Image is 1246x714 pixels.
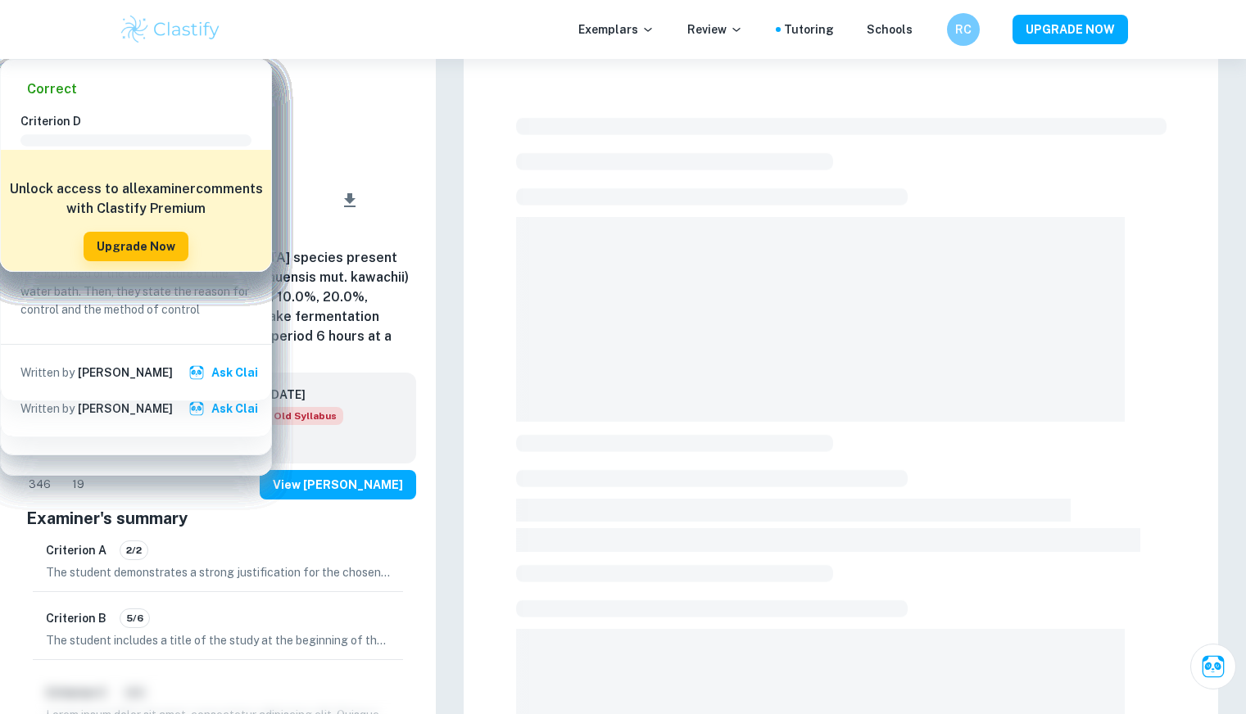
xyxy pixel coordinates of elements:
p: Exemplars [578,20,655,38]
div: Dislike [63,472,93,498]
span: 5/6 [120,611,149,626]
div: Like [20,472,60,498]
img: Clastify logo [119,13,223,46]
h6: Criterion A [46,541,106,559]
button: View full profile [176,404,184,413]
button: Ask Clai [185,358,265,387]
h6: [DATE] [267,386,330,404]
h6: RC [954,20,972,38]
div: Bookmark [387,191,400,210]
a: Tutoring [784,20,834,38]
h6: Correct [27,79,77,99]
img: clai.svg [188,364,205,381]
div: Starting from the May 2025 session, the Biology IA requirements have changed. It's OK to refer to... [267,407,343,425]
h6: [PERSON_NAME] [78,364,173,382]
button: RC [947,13,980,46]
h5: Examiner's summary [26,506,410,531]
div: Download [315,179,383,222]
a: Schools [867,20,913,38]
p: The student includes a title of the study at the beginning of the work, pointing out the main foc... [46,631,390,649]
p: The student lists the controlled variables, including variables such as the type of rice/koji use... [20,228,251,319]
button: Help and Feedback [926,25,934,34]
div: Report issue [403,191,416,210]
img: clai.svg [188,400,205,417]
button: Ask Clai [185,394,265,423]
span: 346 [20,477,60,493]
p: Review [687,20,743,38]
span: 19 [63,477,93,493]
h6: Criterion B [46,609,106,627]
button: View full profile [176,368,184,377]
h6: Unlock access to all examiner comments with Clastify Premium [9,179,263,219]
button: Ask Clai [1190,644,1236,689]
p: Written by [20,364,75,382]
h6: [PERSON_NAME] [78,400,173,418]
h6: Criterion D [20,112,265,130]
button: Upgrade Now [84,232,188,261]
div: Share [299,191,312,210]
button: View [PERSON_NAME] [260,470,416,499]
p: The student demonstrates a strong justification for the chosen topic and research question by tho... [46,563,390,581]
button: UPGRADE NOW [1013,15,1128,44]
p: Written by [20,400,75,418]
span: Old Syllabus [267,407,343,425]
span: 2/2 [120,543,147,558]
